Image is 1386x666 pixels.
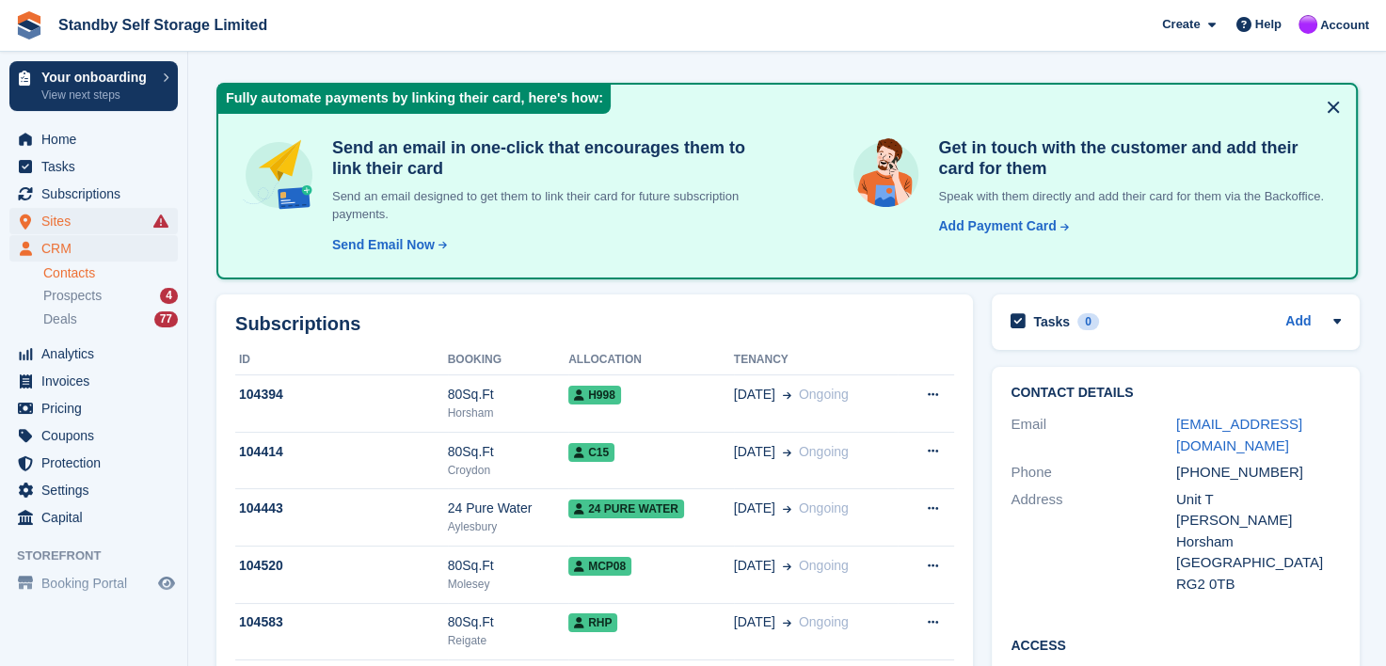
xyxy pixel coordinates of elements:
[235,313,954,335] h2: Subscriptions
[9,341,178,367] a: menu
[51,9,275,40] a: Standby Self Storage Limited
[41,450,154,476] span: Protection
[734,612,775,632] span: [DATE]
[1033,313,1070,330] h2: Tasks
[1285,311,1311,333] a: Add
[1011,489,1176,595] div: Address
[448,556,568,576] div: 80Sq.Ft
[1176,510,1342,531] div: [PERSON_NAME]
[9,126,178,152] a: menu
[799,500,849,515] span: Ongoing
[799,558,849,573] span: Ongoing
[41,208,154,234] span: Sites
[448,385,568,404] div: 80Sq.Ft
[43,287,102,305] span: Prospects
[160,288,178,304] div: 4
[41,570,154,596] span: Booking Portal
[41,87,153,103] p: View next steps
[1077,313,1099,330] div: 0
[734,345,899,375] th: Tenancy
[43,286,178,306] a: Prospects 4
[9,395,178,421] a: menu
[1176,416,1302,453] a: [EMAIL_ADDRESS][DOMAIN_NAME]
[568,557,631,576] span: MCP08
[799,387,849,402] span: Ongoing
[9,504,178,531] a: menu
[931,216,1070,236] a: Add Payment Card
[849,137,924,213] img: get-in-touch-e3e95b6451f4e49772a6039d3abdde126589d6f45a760754adfa51be33bf0f70.svg
[235,499,448,518] div: 104443
[41,395,154,421] span: Pricing
[325,137,773,180] h4: Send an email in one-click that encourages them to link their card
[799,614,849,629] span: Ongoing
[448,442,568,462] div: 80Sq.Ft
[1011,386,1341,401] h2: Contact Details
[568,443,614,462] span: C15
[41,422,154,449] span: Coupons
[9,208,178,234] a: menu
[568,386,621,404] span: H998
[41,341,154,367] span: Analytics
[43,310,77,328] span: Deals
[43,309,178,329] a: Deals 77
[448,345,568,375] th: Booking
[332,235,435,255] div: Send Email Now
[41,71,153,84] p: Your onboarding
[9,422,178,449] a: menu
[15,11,43,40] img: stora-icon-8386f47178a22dfd0bd8f6a31ec36ba5ce8667c1dd55bd0f319d3a0aa187defe.svg
[448,499,568,518] div: 24 Pure Water
[938,216,1056,236] div: Add Payment Card
[1011,414,1176,456] div: Email
[9,181,178,207] a: menu
[568,613,617,632] span: RHP
[448,612,568,632] div: 80Sq.Ft
[448,576,568,593] div: Molesey
[1162,15,1200,34] span: Create
[235,556,448,576] div: 104520
[218,85,611,115] div: Fully automate payments by linking their card, here's how:
[448,404,568,421] div: Horsham
[41,126,154,152] span: Home
[1011,462,1176,484] div: Phone
[448,632,568,649] div: Reigate
[154,311,178,327] div: 77
[9,368,178,394] a: menu
[1298,15,1317,34] img: Sue Ford
[1011,635,1341,654] h2: Access
[1176,531,1342,553] div: Horsham
[325,187,773,224] p: Send an email designed to get them to link their card for future subscription payments.
[43,264,178,282] a: Contacts
[41,235,154,262] span: CRM
[568,499,684,518] span: 24 Pure Water
[9,450,178,476] a: menu
[799,444,849,459] span: Ongoing
[41,181,154,207] span: Subscriptions
[448,518,568,535] div: Aylesbury
[153,214,168,229] i: Smart entry sync failures have occurred
[1176,574,1342,595] div: RG2 0TB
[734,442,775,462] span: [DATE]
[41,504,154,531] span: Capital
[734,385,775,404] span: [DATE]
[235,442,448,462] div: 104414
[235,345,448,375] th: ID
[17,547,187,565] span: Storefront
[241,137,317,214] img: send-email-b5881ef4c8f827a638e46e229e590028c7e36e3a6c99d2365469aff88783de13.svg
[41,153,154,180] span: Tasks
[931,187,1333,206] p: Speak with them directly and add their card for them via the Backoffice.
[734,499,775,518] span: [DATE]
[931,137,1333,180] h4: Get in touch with the customer and add their card for them
[41,477,154,503] span: Settings
[41,368,154,394] span: Invoices
[734,556,775,576] span: [DATE]
[9,61,178,111] a: Your onboarding View next steps
[9,235,178,262] a: menu
[1255,15,1282,34] span: Help
[1320,16,1369,35] span: Account
[235,612,448,632] div: 104583
[9,477,178,503] a: menu
[448,462,568,479] div: Croydon
[1176,462,1342,484] div: [PHONE_NUMBER]
[9,153,178,180] a: menu
[9,570,178,596] a: menu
